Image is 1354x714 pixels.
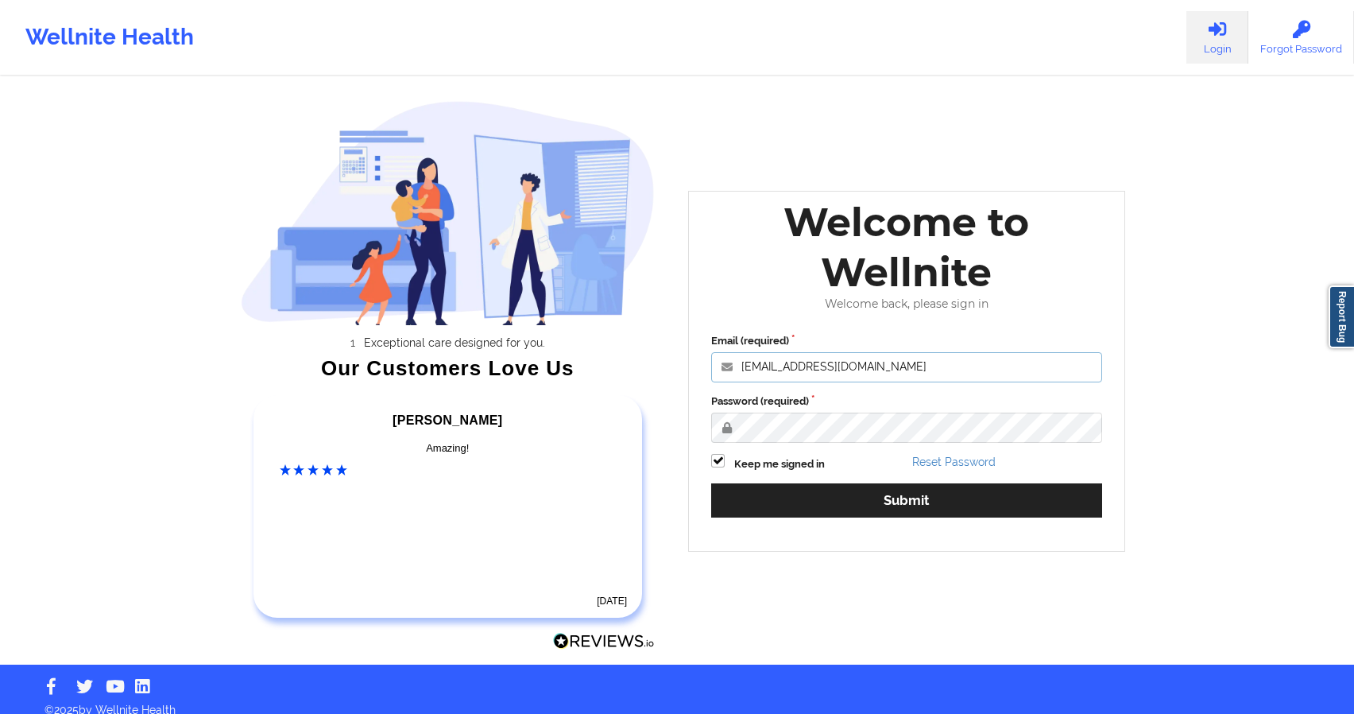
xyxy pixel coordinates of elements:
a: Forgot Password [1248,11,1354,64]
span: [PERSON_NAME] [393,413,502,427]
button: Submit [711,483,1102,518]
input: Email address [711,352,1102,382]
div: Welcome back, please sign in [700,297,1113,311]
a: Reviews.io Logo [553,633,655,654]
div: Our Customers Love Us [241,360,656,376]
div: Amazing! [280,440,617,456]
label: Password (required) [711,394,1102,409]
a: Reset Password [912,456,996,468]
li: Exceptional care designed for you. [254,336,655,349]
label: Keep me signed in [734,456,825,472]
a: Report Bug [1329,285,1354,348]
div: Welcome to Wellnite [700,197,1113,297]
a: Login [1186,11,1248,64]
time: [DATE] [597,596,627,607]
img: wellnite-auth-hero_200.c722682e.png [241,100,656,325]
label: Email (required) [711,333,1102,349]
img: Reviews.io Logo [553,633,655,650]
